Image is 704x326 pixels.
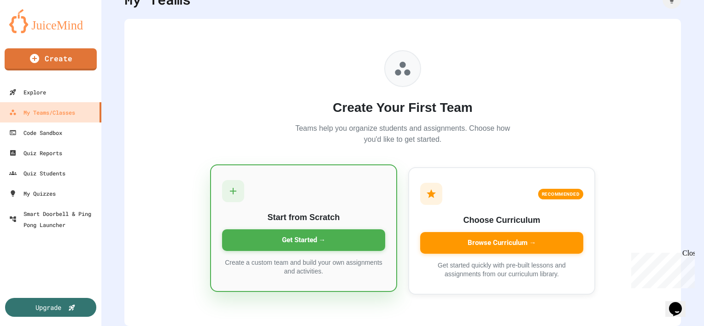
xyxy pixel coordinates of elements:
p: Teams help you organize students and assignments. Choose how you'd like to get started. [292,123,513,145]
div: Browse Curriculum → [420,232,583,254]
div: Upgrade [35,303,61,312]
img: logo-orange.svg [9,9,92,33]
div: Chat with us now!Close [4,4,64,58]
div: Get Started → [222,229,385,251]
a: Create [5,48,97,70]
div: My Quizzes [9,188,56,199]
div: Code Sandbox [9,127,62,138]
div: Quiz Reports [9,147,62,158]
iframe: chat widget [665,289,695,317]
p: Get started quickly with pre-built lessons and assignments from our curriculum library. [420,261,583,279]
div: RECOMMENDED [538,189,584,199]
h2: Create Your First Team [292,98,513,117]
div: My Teams/Classes [9,107,75,118]
div: Explore [9,87,46,98]
p: Create a custom team and build your own assignments and activities. [222,258,385,276]
iframe: chat widget [628,249,695,288]
div: Smart Doorbell & Ping Pong Launcher [9,208,98,230]
div: Quiz Students [9,168,65,179]
h3: Choose Curriculum [420,214,583,227]
h3: Start from Scratch [222,211,385,224]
